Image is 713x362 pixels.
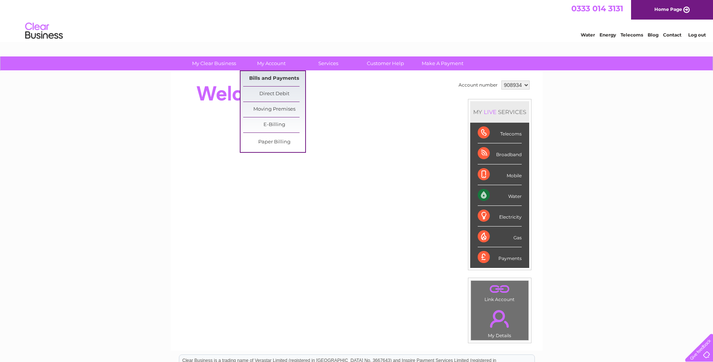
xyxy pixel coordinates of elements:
[457,79,500,91] td: Account number
[471,280,529,304] td: Link Account
[243,117,305,132] a: E-Billing
[473,306,527,332] a: .
[478,227,522,247] div: Gas
[599,32,616,38] a: Energy
[663,32,681,38] a: Contact
[297,56,359,70] a: Services
[621,32,643,38] a: Telecoms
[482,108,498,116] div: LIVE
[478,143,522,164] div: Broadband
[183,56,245,70] a: My Clear Business
[25,20,63,43] img: logo.png
[478,123,522,143] div: Telecoms
[581,32,595,38] a: Water
[243,71,305,86] a: Bills and Payments
[354,56,416,70] a: Customer Help
[240,56,302,70] a: My Account
[688,32,706,38] a: Log out
[412,56,474,70] a: Make A Payment
[243,87,305,102] a: Direct Debit
[478,164,522,185] div: Mobile
[471,304,529,341] td: My Details
[243,102,305,117] a: Moving Premises
[473,283,527,296] a: .
[179,4,534,37] div: Clear Business is a trading name of Verastar Limited (registered in [GEOGRAPHIC_DATA] No. 3667643...
[478,247,522,268] div: Payments
[648,32,659,38] a: Blog
[478,206,522,227] div: Electricity
[571,4,623,13] a: 0333 014 3131
[478,185,522,206] div: Water
[243,135,305,150] a: Paper Billing
[470,101,529,123] div: MY SERVICES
